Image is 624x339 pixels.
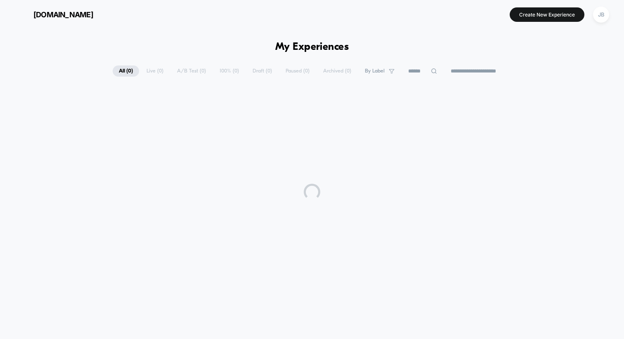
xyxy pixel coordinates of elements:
button: [DOMAIN_NAME] [12,8,96,21]
button: Create New Experience [510,7,584,22]
span: All ( 0 ) [113,65,139,77]
div: JB [593,7,609,23]
h1: My Experiences [275,41,349,53]
span: [DOMAIN_NAME] [33,10,93,19]
span: By Label [365,68,385,74]
button: JB [591,6,612,23]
